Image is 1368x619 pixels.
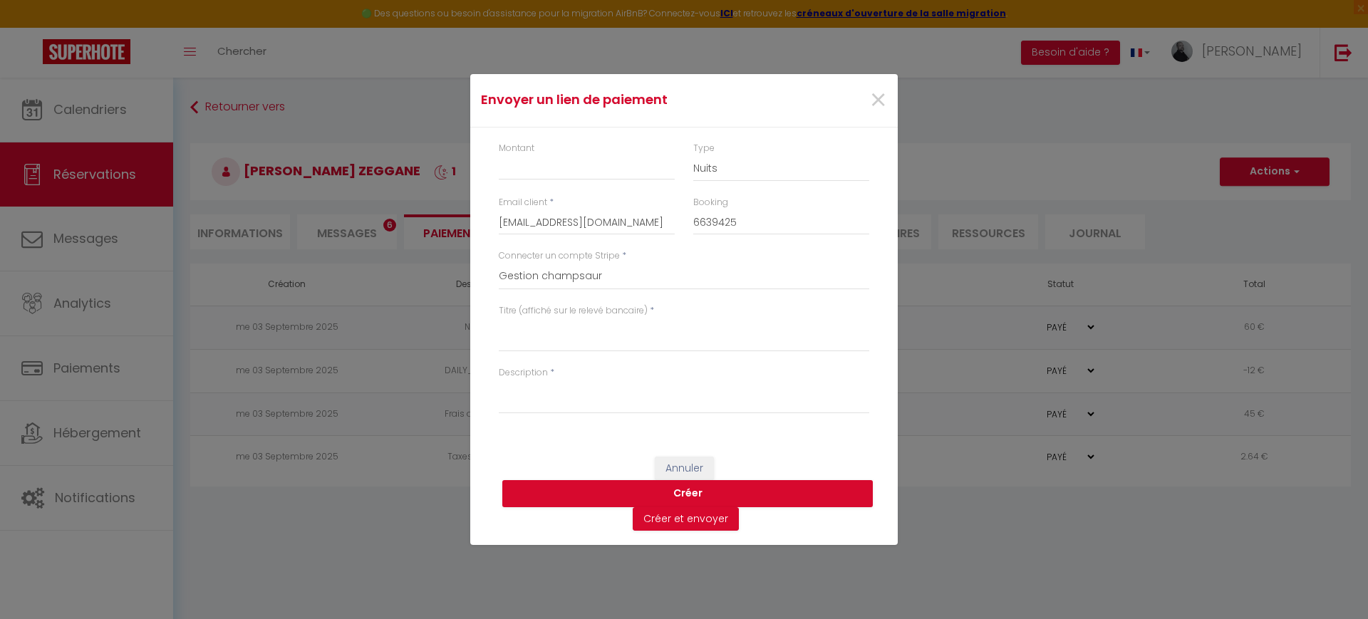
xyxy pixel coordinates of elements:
[481,90,745,110] h4: Envoyer un lien de paiement
[693,142,715,155] label: Type
[502,480,873,507] button: Créer
[499,304,648,318] label: Titre (affiché sur le relevé bancaire)
[499,366,548,380] label: Description
[693,196,728,209] label: Booking
[633,507,739,531] button: Créer et envoyer
[499,196,547,209] label: Email client
[869,79,887,122] span: ×
[499,249,620,263] label: Connecter un compte Stripe
[655,457,714,481] button: Annuler
[11,6,54,48] button: Ouvrir le widget de chat LiveChat
[869,85,887,116] button: Close
[499,142,534,155] label: Montant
